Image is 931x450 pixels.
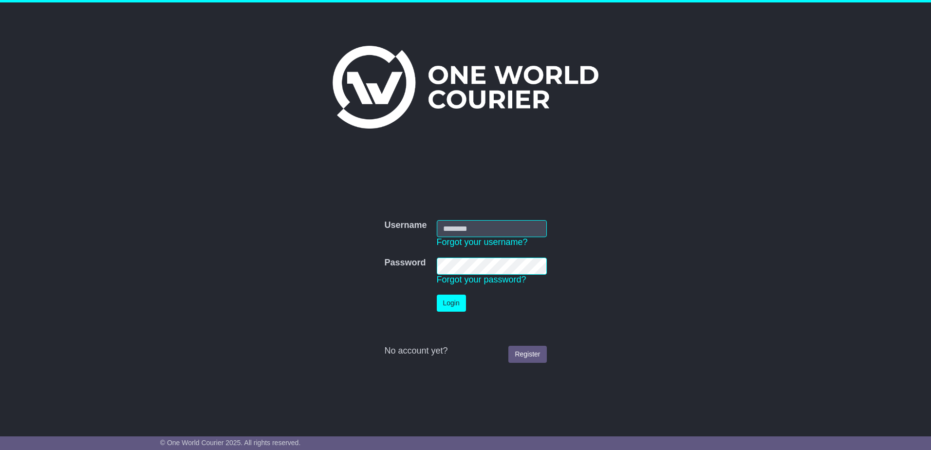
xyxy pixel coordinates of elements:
label: Username [384,220,427,231]
a: Register [508,346,546,363]
img: One World [333,46,598,129]
button: Login [437,295,466,312]
span: © One World Courier 2025. All rights reserved. [160,439,301,447]
a: Forgot your username? [437,237,528,247]
label: Password [384,258,426,268]
a: Forgot your password? [437,275,526,284]
div: No account yet? [384,346,546,356]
